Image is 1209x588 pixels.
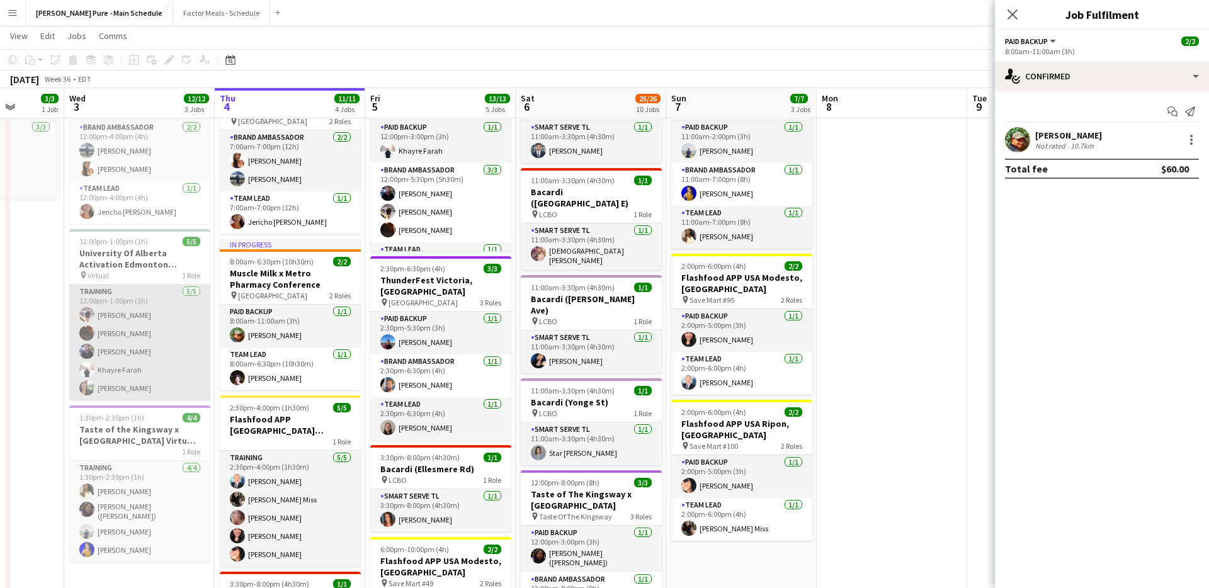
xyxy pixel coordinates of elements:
span: 2 Roles [781,295,802,305]
div: 3 Jobs [791,105,810,114]
app-job-card: 2:30pm-6:30pm (4h)3/3ThunderFest Victoria, [GEOGRAPHIC_DATA] [GEOGRAPHIC_DATA]3 RolesPaid Backup1... [370,256,511,440]
a: Comms [94,28,132,44]
span: Thu [220,93,236,104]
app-job-card: 11:00am-3:30pm (4h30m)1/1Bacardi ([GEOGRAPHIC_DATA] E) LCBO1 RoleSmart Serve TL1/111:00am-3:30pm ... [521,168,662,270]
span: Virtual [88,271,109,280]
span: Week 36 [42,74,73,84]
span: 12:00pm-1:00pm (1h) [79,237,148,246]
app-job-card: 2:00pm-6:00pm (4h)2/2Flashfood APP USA Modesto, [GEOGRAPHIC_DATA] Save Mart #952 RolesPaid Backup... [671,254,812,395]
span: 11:00am-3:30pm (4h30m) [531,386,615,395]
span: Comms [99,30,127,42]
span: 2:00pm-6:00pm (4h) [681,261,746,271]
app-card-role: Paid Backup1/112:00pm-3:00pm (3h)[PERSON_NAME] ([PERSON_NAME]) [PERSON_NAME] [521,526,662,572]
a: Jobs [62,28,91,44]
app-job-card: 11:00am-7:00pm (8h)3/3Taste of The Kingsway x [GEOGRAPHIC_DATA] Taste Of The Kingsway3 RolesPaid ... [671,65,812,249]
span: 8:00am-6:30pm (10h30m) [230,257,314,266]
div: Total fee [1005,162,1048,175]
a: Edit [35,28,60,44]
h3: Taste of The Kingsway x [GEOGRAPHIC_DATA] [521,489,662,511]
div: 2:30pm-4:00pm (1h30m)5/5Flashfood APP [GEOGRAPHIC_DATA] Modesto Training1 RoleTraining5/52:30pm-4... [220,395,361,567]
div: In progress7:00am-7:00pm (12h)3/3Trio Project - AWS Toronto Summit [GEOGRAPHIC_DATA]2 RolesBrand ... [220,65,361,234]
span: 1 Role [483,475,501,485]
span: 13/13 [485,94,510,103]
app-card-role: Brand Ambassador2/212:00pm-4:00pm (4h)[PERSON_NAME][PERSON_NAME] [69,120,210,181]
span: 2 Roles [480,579,501,588]
span: 1/1 [634,176,652,185]
app-card-role: Smart Serve TL1/13:30pm-8:00pm (4h30m)[PERSON_NAME] [370,489,511,532]
div: 10 Jobs [636,105,660,114]
span: 1 Role [633,210,652,219]
app-card-role: Paid Backup1/12:30pm-5:30pm (3h)[PERSON_NAME] [370,312,511,354]
span: 1 Role [633,317,652,326]
div: 11:00am-3:30pm (4h30m)1/1Bacardi ([PERSON_NAME] Ave) LCBO1 RoleSmart Serve TL1/111:00am-3:30pm (4... [521,275,662,373]
div: 1 Job [42,105,58,114]
div: 12:00pm-4:00pm (4h)3/3Trio Project - AWS Toronto Summit [GEOGRAPHIC_DATA]2 RolesBrand Ambassador2... [69,65,210,224]
span: 1 Role [182,447,200,456]
span: 11:00am-3:30pm (4h30m) [531,176,615,185]
div: EDT [78,74,91,84]
span: Mon [822,93,838,104]
span: 1 Role [633,409,652,418]
h3: Bacardi (Yonge St) [521,397,662,408]
span: 3 Roles [480,298,501,307]
div: 10.7km [1068,141,1096,150]
app-card-role: Paid Backup1/12:00pm-5:00pm (3h)[PERSON_NAME] [671,309,812,352]
div: 5 Jobs [485,105,509,114]
app-card-role: Paid Backup1/111:00am-2:00pm (3h)[PERSON_NAME] [671,120,812,163]
button: Factor Meals - Schedule [173,1,270,25]
h3: Job Fulfilment [995,6,1209,23]
app-card-role: Training4/41:30pm-2:30pm (1h)[PERSON_NAME][PERSON_NAME] ([PERSON_NAME]) [PERSON_NAME][PERSON_NAME... [69,461,210,562]
span: 2/2 [333,257,351,266]
app-card-role: Team Lead1/17:00am-7:00pm (12h)Jericho [PERSON_NAME] [220,191,361,234]
span: LCBO [539,409,557,418]
div: Not rated [1035,141,1068,150]
div: $60.00 [1161,162,1189,175]
app-card-role: Smart Serve TL1/111:00am-3:30pm (4h30m)[DEMOGRAPHIC_DATA][PERSON_NAME] [521,223,662,270]
span: 11/11 [334,94,360,103]
span: 11:00am-3:30pm (4h30m) [531,283,615,292]
app-card-role: Paid Backup1/18:00am-11:00am (3h)[PERSON_NAME] [220,305,361,348]
h3: Bacardi (Ellesmere Rd) [370,463,511,475]
app-job-card: 1:30pm-2:30pm (1h)4/4Taste of the Kingsway x [GEOGRAPHIC_DATA] Virtual Training1 RoleTraining4/41... [69,405,210,562]
span: 7 [669,99,686,114]
div: 12:00pm-5:30pm (5h30m)5/5[GEOGRAPHIC_DATA] Activation [GEOGRAPHIC_DATA] [GEOGRAPHIC_DATA], [GEOGR... [370,65,511,251]
h3: Flashfood APP USA Modesto, [GEOGRAPHIC_DATA] [370,555,511,578]
span: 1/1 [634,283,652,292]
h3: Taste of the Kingsway x [GEOGRAPHIC_DATA] Virtual Training [69,424,210,446]
span: 4/4 [183,413,200,422]
app-card-role: Smart Serve TL1/111:00am-3:30pm (4h30m)[PERSON_NAME] [521,331,662,373]
span: 2 Roles [329,291,351,300]
app-card-role: Team Lead1/12:00pm-6:00pm (4h)[PERSON_NAME] [671,352,812,395]
div: Confirmed [995,61,1209,91]
span: [GEOGRAPHIC_DATA] [238,291,307,300]
app-card-role: Team Lead1/12:00pm-6:00pm (4h)[PERSON_NAME] Miss [671,498,812,541]
app-card-role: Smart Serve TL1/111:00am-3:30pm (4h30m)Star [PERSON_NAME] [521,422,662,465]
span: 2/2 [785,261,802,271]
span: LCBO [539,317,557,326]
span: 12/12 [184,94,209,103]
span: 7/7 [790,94,808,103]
div: In progress [220,239,361,249]
app-card-role: Brand Ambassador1/12:30pm-6:30pm (4h)[PERSON_NAME] [370,354,511,397]
div: 11:00am-3:30pm (4h30m)1/1Bacardi (Yonge St) LCBO1 RoleSmart Serve TL1/111:00am-3:30pm (4h30m)Star... [521,378,662,465]
app-card-role: Team Lead1/12:30pm-6:30pm (4h)[PERSON_NAME] [370,397,511,440]
app-card-role: Team Lead1/111:00am-7:00pm (8h)[PERSON_NAME] [671,206,812,249]
app-job-card: 3:30pm-8:00pm (4h30m)1/1Bacardi (Ellesmere Rd) LCBO1 RoleSmart Serve TL1/13:30pm-8:00pm (4h30m)[P... [370,445,511,532]
div: 8:00am-11:00am (3h) [1005,47,1199,56]
app-card-role: Team Lead1/1 [370,242,511,285]
span: 9 [970,99,987,114]
h3: ThunderFest Victoria, [GEOGRAPHIC_DATA] [370,274,511,297]
div: 12:00pm-1:00pm (1h)5/5University Of Alberta Activation Edmonton Training Virtual1 RoleTraining5/5... [69,229,210,400]
span: 5/5 [333,403,351,412]
span: 1/1 [484,453,501,462]
span: LCBO [389,475,407,485]
span: 2:00pm-6:00pm (4h) [681,407,746,417]
span: Sun [671,93,686,104]
span: 1 Role [182,271,200,280]
span: 3/3 [484,264,501,273]
span: Wed [69,93,86,104]
h3: Flashfood APP [GEOGRAPHIC_DATA] Modesto Training [220,414,361,436]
